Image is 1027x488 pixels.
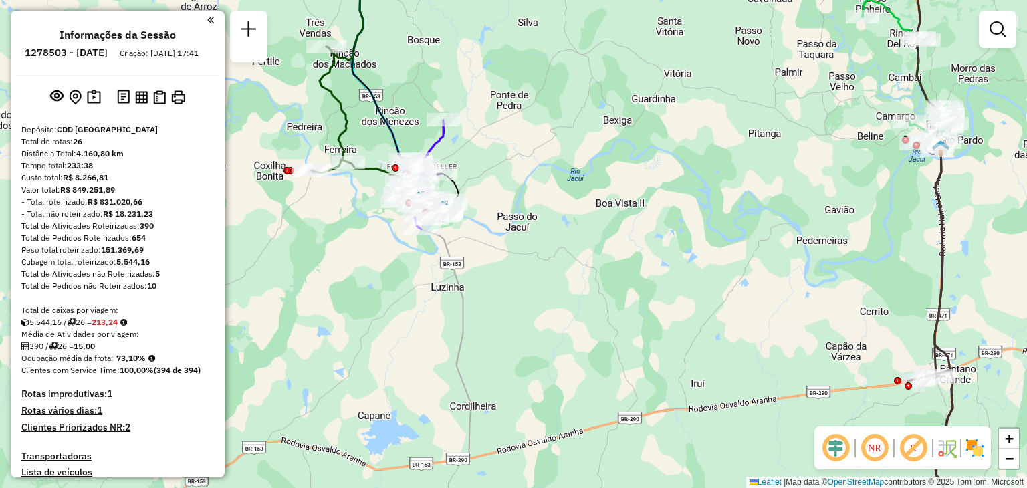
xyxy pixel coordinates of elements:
span: − [1005,450,1014,467]
i: Total de rotas [49,342,58,350]
a: Exibir filtros [984,16,1011,43]
a: Clique aqui para minimizar o painel [207,12,214,27]
strong: 233:38 [67,160,93,170]
strong: (394 de 394) [154,365,201,375]
span: Clientes com Service Time: [21,365,120,375]
img: Exibir/Ocultar setores [964,437,986,459]
strong: CDD [GEOGRAPHIC_DATA] [57,124,158,134]
button: Visualizar Romaneio [150,88,168,107]
h4: Informações da Sessão [60,29,176,41]
a: Zoom in [999,429,1019,449]
i: Total de Atividades [21,342,29,350]
img: FAD Santa Cruz do Sul- Cachoeira [434,200,451,217]
button: Painel de Sugestão [84,87,104,108]
i: Total de rotas [67,318,76,326]
a: OpenStreetMap [828,477,885,487]
h4: Lista de veículos [21,467,214,478]
strong: 1 [107,388,112,400]
span: Ocultar NR [859,432,891,464]
div: Distância Total: [21,148,214,160]
strong: 5.544,16 [116,257,150,267]
button: Imprimir Rotas [168,88,188,107]
span: + [1005,430,1014,447]
div: Map data © contributors,© 2025 TomTom, Microsoft [746,477,1027,488]
div: Total de Atividades não Roteirizadas: [21,268,214,280]
h4: Rotas improdutivas: [21,388,214,400]
a: Nova sessão e pesquisa [235,16,262,46]
strong: 10 [147,281,156,291]
button: Visualizar relatório de Roteirização [132,88,150,106]
div: - Total roteirizado: [21,196,214,208]
strong: 213,24 [92,317,118,327]
strong: 15,00 [74,341,95,351]
div: Total de caixas por viagem: [21,304,214,316]
strong: 1 [97,404,102,416]
button: Exibir sessão original [47,86,66,108]
div: Criação: [DATE] 17:41 [114,47,204,59]
div: Total de Atividades Roteirizadas: [21,220,214,232]
div: 5.544,16 / 26 = [21,316,214,328]
strong: 26 [73,136,82,146]
span: Exibir rótulo [897,432,929,464]
button: Logs desbloquear sessão [114,87,132,108]
div: 390 / 26 = [21,340,214,352]
button: Centralizar mapa no depósito ou ponto de apoio [66,87,84,108]
div: Total de Pedidos Roteirizados: [21,232,214,244]
strong: R$ 8.266,81 [63,172,108,182]
strong: 2 [125,421,130,433]
h4: Transportadoras [21,451,214,462]
h6: 1278503 - [DATE] [25,47,108,59]
strong: 654 [132,233,146,243]
div: Custo total: [21,172,214,184]
div: Cubagem total roteirizado: [21,256,214,268]
div: Total de Pedidos não Roteirizados: [21,280,214,292]
span: Ocupação média da frota: [21,353,114,363]
span: Ocultar deslocamento [820,432,852,464]
i: Meta Caixas/viagem: 227,95 Diferença: -14,71 [120,318,127,326]
div: Valor total: [21,184,214,196]
strong: R$ 18.231,23 [103,209,153,219]
a: Zoom out [999,449,1019,469]
strong: 4.160,80 km [76,148,124,158]
i: Cubagem total roteirizado [21,318,29,326]
div: Depósito: [21,124,214,136]
strong: 5 [155,269,160,279]
div: Peso total roteirizado: [21,244,214,256]
a: Leaflet [750,477,782,487]
img: Fluxo de ruas [936,437,957,459]
h4: Rotas vários dias: [21,405,214,416]
strong: 151.369,69 [101,245,144,255]
strong: R$ 849.251,89 [60,185,115,195]
h4: Clientes Priorizados NR: [21,422,214,433]
div: Média de Atividades por viagem: [21,328,214,340]
strong: 390 [140,221,154,231]
div: Tempo total: [21,160,214,172]
div: Total de rotas: [21,136,214,148]
strong: 73,10% [116,353,146,363]
span: | [784,477,786,487]
div: - Total não roteirizado: [21,208,214,220]
img: Rio Pardo [932,140,949,157]
em: Média calculada utilizando a maior ocupação (%Peso ou %Cubagem) de cada rota da sessão. Rotas cro... [148,354,155,362]
strong: R$ 831.020,66 [88,197,142,207]
strong: 100,00% [120,365,154,375]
